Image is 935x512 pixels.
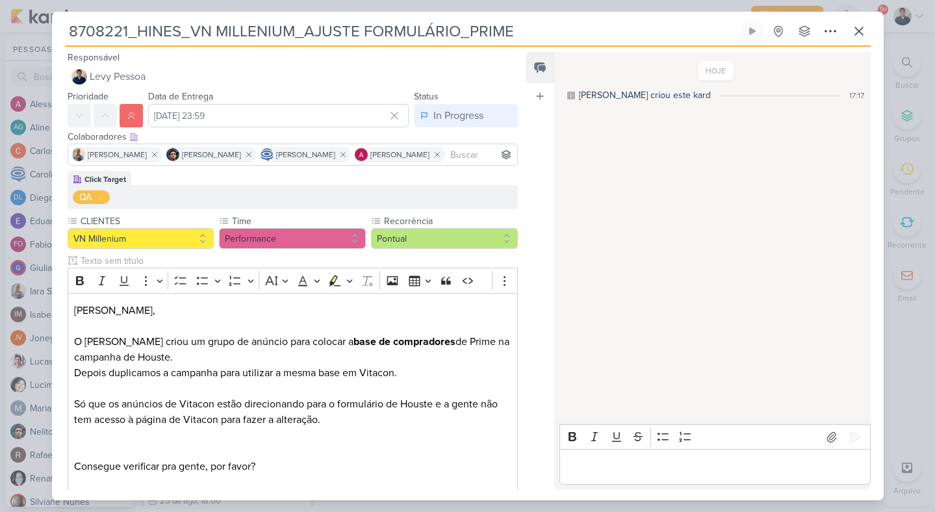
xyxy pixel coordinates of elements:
[231,214,366,228] label: Time
[74,334,511,381] p: O [PERSON_NAME] criou um grupo de anúncio para colocar a de Prime na campanha de Houste. Depois d...
[747,26,758,36] div: Ligar relógio
[414,91,439,102] label: Status
[370,149,429,160] span: [PERSON_NAME]
[74,303,511,318] p: [PERSON_NAME],
[88,149,147,160] span: [PERSON_NAME]
[68,228,214,249] button: VN Millenium
[72,148,85,161] img: Iara Santos
[84,173,126,185] div: Click Target
[559,449,870,485] div: Editor editing area: main
[559,424,870,450] div: Editor toolbar
[219,228,366,249] button: Performance
[79,214,214,228] label: CLIENTES
[79,190,92,204] div: QA
[148,104,409,127] input: Select a date
[433,108,483,123] div: In Progress
[276,149,335,160] span: [PERSON_NAME]
[68,91,109,102] label: Prioridade
[74,396,511,428] p: Só que os anúncios de Vitacon estão direcionando para o formulário de Houste e a gente não tem ac...
[65,19,738,43] input: Kard Sem Título
[849,90,864,101] div: 17:17
[448,147,515,162] input: Buscar
[182,149,241,160] span: [PERSON_NAME]
[78,254,519,268] input: Texto sem título
[579,88,711,102] div: [PERSON_NAME] criou este kard
[148,91,213,102] label: Data de Entrega
[261,148,274,161] img: Caroline Traven De Andrade
[166,148,179,161] img: Nelito Junior
[68,52,120,63] label: Responsável
[68,130,519,144] div: Colaboradores
[355,148,368,161] img: Alessandra Gomes
[68,65,519,88] button: Levy Pessoa
[90,69,146,84] span: Levy Pessoa
[353,335,455,348] strong: base de compradores
[71,69,87,84] img: Levy Pessoa
[414,104,518,127] button: In Progress
[68,268,519,293] div: Editor toolbar
[371,228,518,249] button: Pontual
[383,214,518,228] label: Recorrência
